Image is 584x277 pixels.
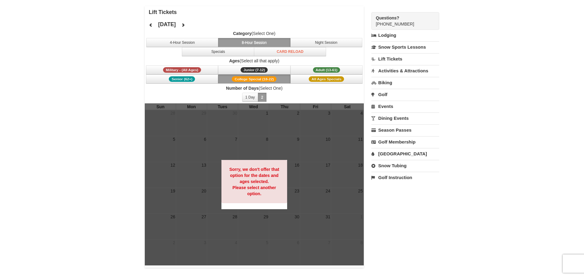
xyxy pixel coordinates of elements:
button: 8-Hour Session [218,38,290,47]
a: [GEOGRAPHIC_DATA] [371,148,439,159]
a: Dining Events [371,113,439,124]
label: (Select One) [145,30,364,36]
button: 1 Day [242,93,258,102]
button: 4-Hour Session [146,38,219,47]
strong: Number of Days [226,86,259,91]
button: Military - (All Ages) [146,65,218,74]
button: All Ages Specials [290,74,363,84]
a: Snow Sports Lessons [371,41,439,53]
button: Junior (7-12) [218,65,290,74]
strong: Category [233,31,252,36]
a: Season Passes [371,124,439,136]
a: Golf Membership [371,136,439,147]
button: Senior (62+) [146,74,218,84]
a: Snow Tubing [371,160,439,171]
a: Golf [371,89,439,100]
span: College Special (18-22) [232,76,276,82]
strong: Ages [229,58,239,63]
a: Biking [371,77,439,88]
span: [PHONE_NUMBER] [376,15,428,26]
button: Adult (13-61) [290,65,363,74]
span: Adult (13-61) [313,67,340,73]
strong: Sorry, we don't offer that option for the dates and ages selected. Please select another option. [229,167,279,196]
button: Specials [182,47,254,56]
label: (Select all that apply) [145,58,364,64]
a: Lodging [371,30,439,41]
span: Junior (7-12) [241,67,268,73]
button: College Special (18-22) [218,74,290,84]
span: Military - (All Ages) [163,67,201,73]
a: Activities & Attractions [371,65,439,76]
a: Golf Instruction [371,172,439,183]
a: Lift Tickets [371,53,439,64]
button: Card Reload [254,47,326,56]
button: Night Session [290,38,363,47]
span: Senior (62+) [169,76,195,82]
h4: Lift Tickets [149,9,364,15]
a: Events [371,101,439,112]
button: 2 [258,93,267,102]
strong: Questions? [376,16,399,20]
h4: [DATE] [158,21,176,27]
label: (Select One) [145,85,364,91]
span: All Ages Specials [309,76,344,82]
